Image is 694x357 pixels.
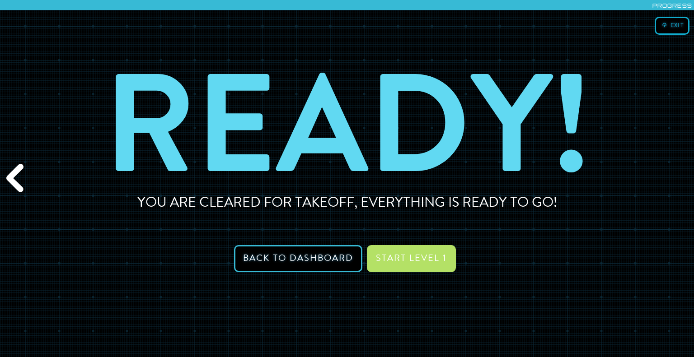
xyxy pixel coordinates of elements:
span: Exit [671,23,684,28]
button: Back to Dashboard [234,245,362,272]
span: Start Level 1 [376,254,447,263]
p: You are cleared for takeoff, everything is ready to go! [137,194,557,213]
h1: Ready! [104,83,590,194]
button: Exit [655,17,689,35]
button: Start Level 1 [367,245,456,272]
